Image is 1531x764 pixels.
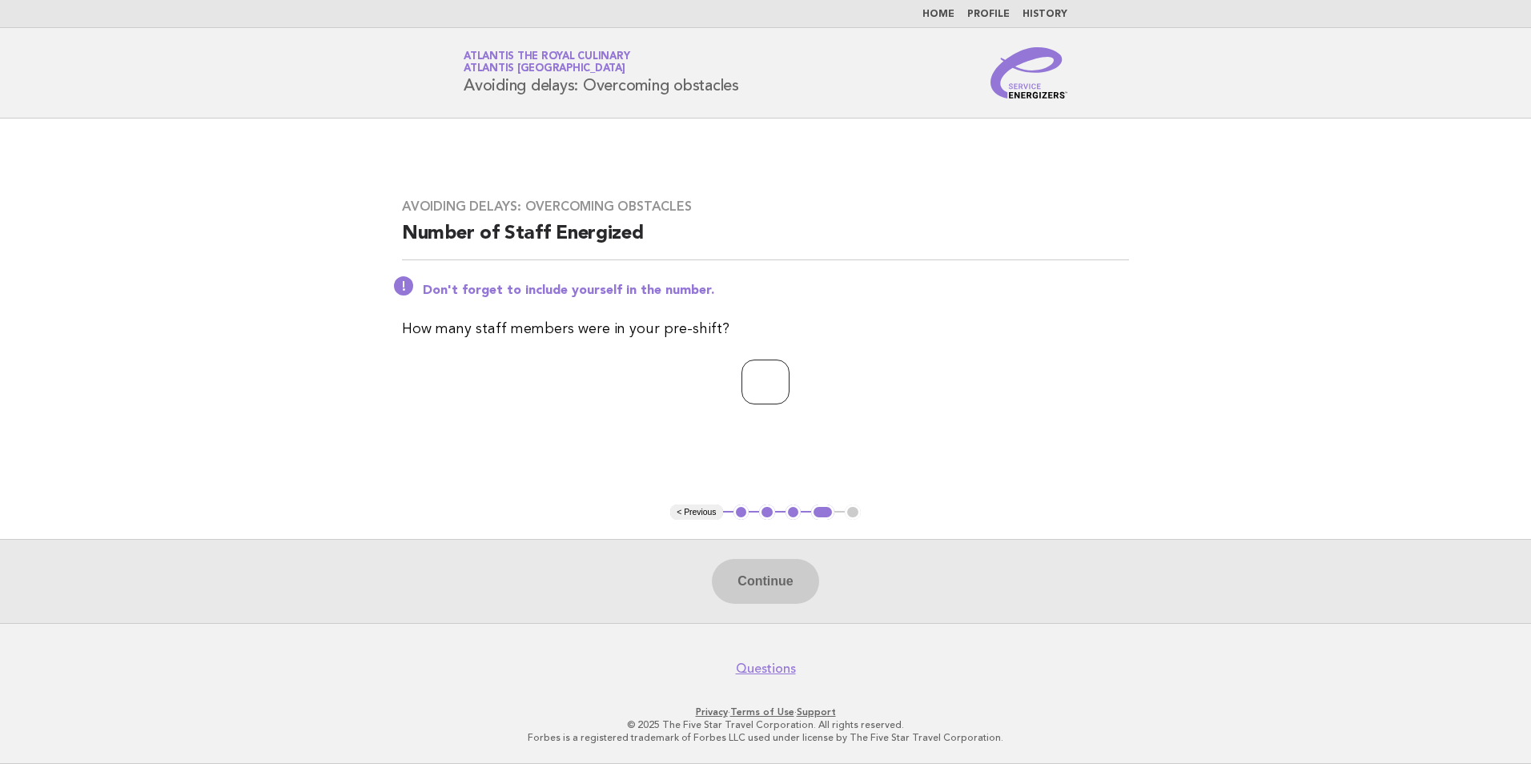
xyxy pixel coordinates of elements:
[275,731,1256,744] p: Forbes is a registered trademark of Forbes LLC used under license by The Five Star Travel Corpora...
[423,283,1129,299] p: Don't forget to include yourself in the number.
[811,505,834,521] button: 4
[967,10,1010,19] a: Profile
[402,199,1129,215] h3: Avoiding delays: Overcoming obstacles
[922,10,954,19] a: Home
[670,505,722,521] button: < Previous
[733,505,749,521] button: 1
[275,718,1256,731] p: © 2025 The Five Star Travel Corporation. All rights reserved.
[464,51,629,74] a: Atlantis the Royal CulinaryAtlantis [GEOGRAPHIC_DATA]
[786,505,802,521] button: 3
[464,52,739,94] h1: Avoiding delays: Overcoming obstacles
[464,64,625,74] span: Atlantis [GEOGRAPHIC_DATA]
[402,221,1129,260] h2: Number of Staff Energized
[402,318,1129,340] p: How many staff members were in your pre-shift?
[797,706,836,718] a: Support
[1023,10,1067,19] a: History
[275,706,1256,718] p: · ·
[759,505,775,521] button: 2
[696,706,728,718] a: Privacy
[730,706,794,718] a: Terms of Use
[736,661,796,677] a: Questions
[991,47,1067,99] img: Service Energizers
